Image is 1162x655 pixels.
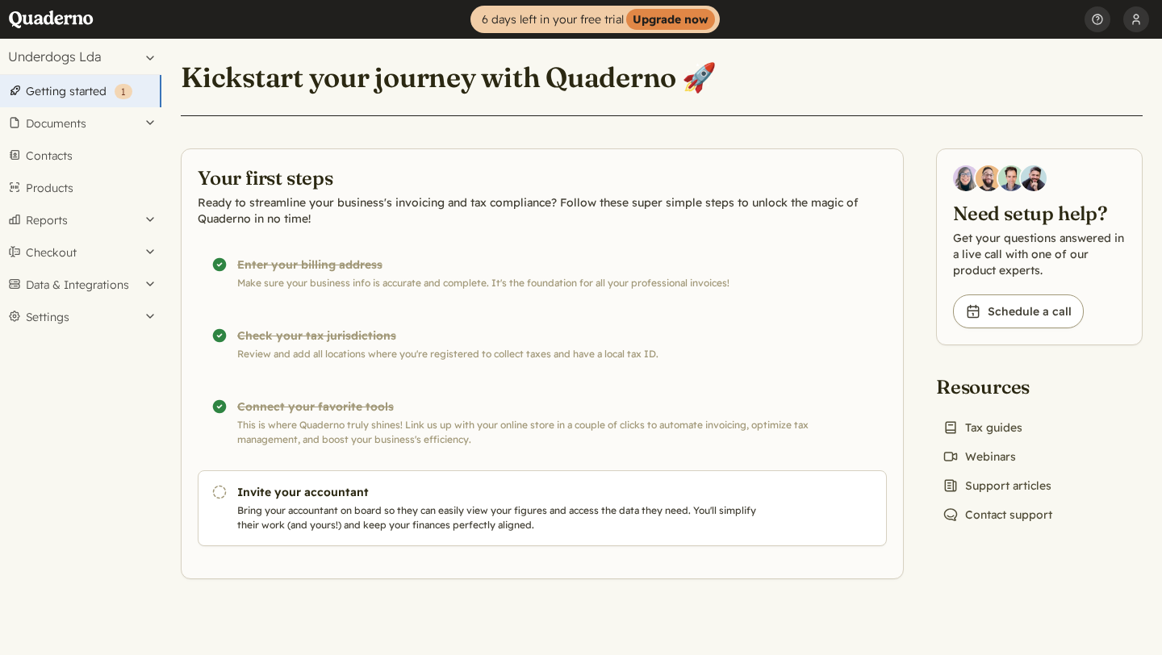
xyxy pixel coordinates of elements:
p: Get your questions answered in a live call with one of our product experts. [953,230,1126,278]
p: Ready to streamline your business's invoicing and tax compliance? Follow these super simple steps... [198,194,887,227]
img: Ivo Oltmans, Business Developer at Quaderno [998,165,1024,191]
span: 1 [121,86,126,98]
img: Jairo Fumero, Account Executive at Quaderno [976,165,1001,191]
h3: Invite your accountant [237,484,765,500]
h2: Resources [936,374,1059,400]
h2: Need setup help? [953,201,1126,227]
a: Contact support [936,503,1059,526]
img: Diana Carrasco, Account Executive at Quaderno [953,165,979,191]
a: Invite your accountant Bring your accountant on board so they can easily view your figures and ac... [198,470,887,546]
h2: Your first steps [198,165,887,191]
strong: Upgrade now [626,9,715,30]
a: 6 days left in your free trialUpgrade now [470,6,720,33]
a: Support articles [936,474,1058,497]
p: Bring your accountant on board so they can easily view your figures and access the data they need... [237,503,765,532]
a: Schedule a call [953,294,1084,328]
img: Javier Rubio, DevRel at Quaderno [1021,165,1047,191]
a: Webinars [936,445,1022,468]
a: Tax guides [936,416,1029,439]
h1: Kickstart your journey with Quaderno 🚀 [181,60,717,94]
